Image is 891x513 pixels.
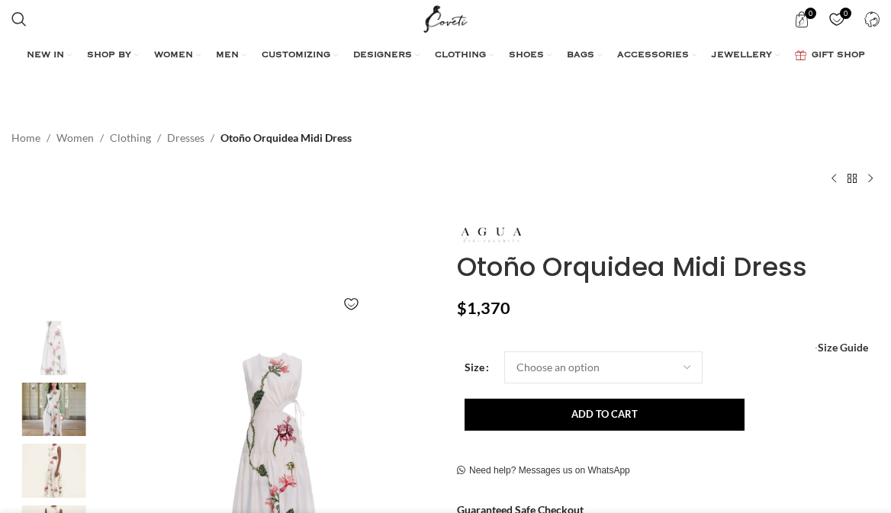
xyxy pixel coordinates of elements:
a: Home [11,130,40,146]
img: Agua By Agua Bendita [457,226,526,244]
span: $ [457,298,467,318]
a: SHOP BY [87,40,139,71]
span: BAGS [567,50,594,62]
span: 0 [805,8,816,19]
a: WOMEN [154,40,201,71]
span: WOMEN [154,50,193,62]
a: Site logo [420,11,471,24]
span: 0 [840,8,851,19]
a: JEWELLERY [712,40,780,71]
span: JEWELLERY [712,50,772,62]
span: CUSTOMIZING [262,50,330,62]
a: 0 [786,4,817,34]
a: Dresses [167,130,204,146]
a: BAGS [567,40,602,71]
img: Agua By Agua Bendita [8,383,101,436]
a: DESIGNERS [353,40,420,71]
a: NEW IN [27,40,72,71]
button: Add to cart [465,399,745,431]
a: Women [56,130,94,146]
img: GiftBag [795,50,806,60]
span: SHOES [509,50,544,62]
a: GIFT SHOP [795,40,865,71]
span: ACCESSORIES [617,50,689,62]
a: 0 [821,4,852,34]
img: Agua By Agua Bendita Midi Dress [8,444,101,497]
a: ACCESSORIES [617,40,696,71]
a: MEN [216,40,246,71]
a: Need help? Messages us on WhatsApp [457,465,630,477]
span: NEW IN [27,50,64,62]
a: Clothing [110,130,151,146]
span: Otoño Orquidea Midi Dress [220,130,352,146]
h1: Otoño Orquidea Midi Dress [457,252,880,283]
nav: Breadcrumb [11,130,352,146]
span: SHOP BY [87,50,131,62]
label: Size [465,359,489,376]
div: Main navigation [4,40,887,71]
a: Previous product [825,169,843,188]
a: Search [4,4,34,34]
div: My Wishlist [821,4,852,34]
a: Next product [861,169,880,188]
span: DESIGNERS [353,50,412,62]
span: MEN [216,50,239,62]
img: Agua By Agua Bendita Dresses [8,321,101,374]
a: CLOTHING [435,40,494,71]
span: CLOTHING [435,50,486,62]
span: GIFT SHOP [812,50,865,62]
a: SHOES [509,40,552,71]
a: CUSTOMIZING [262,40,338,71]
bdi: 1,370 [457,298,510,318]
